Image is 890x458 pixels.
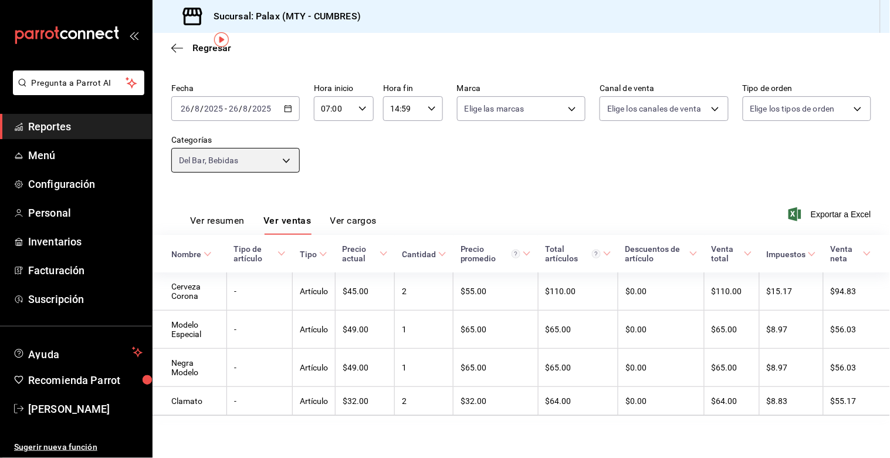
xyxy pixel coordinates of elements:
label: Categorías [171,136,300,144]
td: - [226,272,293,311]
span: - [225,104,227,113]
span: Precio promedio [461,244,532,263]
div: navigation tabs [190,215,377,235]
div: Venta neta [830,244,861,263]
button: Ver cargos [330,215,377,235]
span: Tipo de artículo [234,244,286,263]
div: Precio promedio [461,244,521,263]
td: - [226,387,293,416]
td: $8.97 [759,311,823,349]
div: Tipo [300,250,317,259]
span: [PERSON_NAME] [28,401,143,417]
td: $110.00 [538,272,618,311]
td: Artículo [293,387,336,416]
td: - [226,311,293,349]
span: / [249,104,252,113]
span: Elige las marcas [465,103,524,114]
td: $65.00 [454,311,539,349]
td: $65.00 [538,349,618,387]
td: $65.00 [705,311,760,349]
div: Precio actual [343,244,377,263]
td: $110.00 [705,272,760,311]
td: 1 [395,311,454,349]
td: Clamato [153,387,226,416]
button: Exportar a Excel [791,207,871,221]
div: Cantidad [402,250,436,259]
button: Ver resumen [190,215,245,235]
td: $55.00 [454,272,539,311]
button: Ver ventas [263,215,312,235]
td: $65.00 [454,349,539,387]
svg: El total artículos considera cambios de precios en los artículos así como costos adicionales por ... [592,250,601,258]
td: $15.17 [759,272,823,311]
button: Pregunta a Parrot AI [13,70,144,95]
span: Precio actual [343,244,388,263]
span: Reportes [28,119,143,134]
label: Hora fin [383,85,443,93]
td: $64.00 [538,387,618,416]
td: $49.00 [336,349,395,387]
td: Cerveza Corona [153,272,226,311]
input: -- [243,104,249,113]
td: Artículo [293,272,336,311]
div: Tipo de artículo [234,244,275,263]
div: Impuestos [766,250,806,259]
label: Tipo de orden [743,85,871,93]
td: $56.03 [823,311,890,349]
span: Cantidad [402,250,446,259]
span: Sugerir nueva función [14,441,143,453]
div: Nombre [171,250,201,259]
span: Recomienda Parrot [28,372,143,388]
span: Elige los canales de venta [607,103,701,114]
span: Pregunta a Parrot AI [32,77,126,89]
span: Regresar [192,42,231,53]
div: Descuentos de artículo [625,244,687,263]
span: Elige los tipos de orden [750,103,835,114]
span: Facturación [28,262,143,278]
input: ---- [204,104,224,113]
span: Impuestos [766,250,816,259]
td: $56.03 [823,349,890,387]
span: Descuentos de artículo [625,244,698,263]
span: Del Bar, Bebidas [179,154,238,166]
td: $0.00 [618,272,705,311]
label: Marca [457,85,586,93]
label: Fecha [171,85,300,93]
td: $0.00 [618,387,705,416]
td: $8.83 [759,387,823,416]
label: Canal de venta [600,85,728,93]
td: $49.00 [336,311,395,349]
input: -- [180,104,191,113]
svg: Precio promedio = Total artículos / cantidad [512,250,520,258]
img: Tooltip marker [214,32,229,47]
td: $8.97 [759,349,823,387]
label: Hora inicio [314,85,374,93]
span: / [239,104,242,113]
td: 2 [395,272,454,311]
td: 1 [395,349,454,387]
span: Ayuda [28,345,127,359]
a: Pregunta a Parrot AI [8,85,144,97]
span: Total artículos [545,244,611,263]
button: Regresar [171,42,231,53]
input: -- [194,104,200,113]
td: $65.00 [538,311,618,349]
span: Venta neta [830,244,871,263]
td: $55.17 [823,387,890,416]
td: - [226,349,293,387]
td: $94.83 [823,272,890,311]
td: 2 [395,387,454,416]
td: $65.00 [705,349,760,387]
input: ---- [252,104,272,113]
span: Inventarios [28,234,143,250]
div: Venta total [712,244,742,263]
span: Nombre [171,250,212,259]
td: Modelo Especial [153,311,226,349]
div: Total artículos [545,244,600,263]
input: -- [228,104,239,113]
span: / [200,104,204,113]
h3: Sucursal: Palax (MTY - CUMBRES) [204,9,361,23]
td: Artículo [293,311,336,349]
